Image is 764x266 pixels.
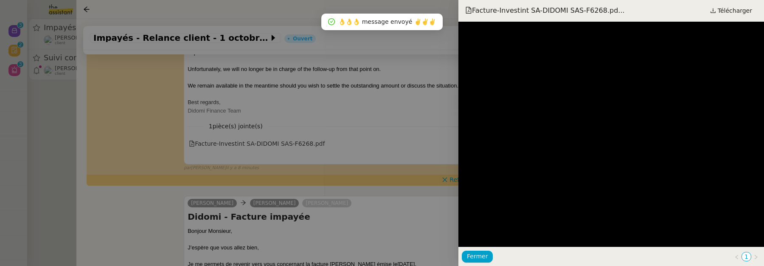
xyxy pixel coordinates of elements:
[742,252,751,261] a: 1
[718,5,752,16] span: Télécharger
[467,252,488,261] span: Fermer
[732,252,742,261] button: Page précédente
[751,252,761,261] button: Page suivante
[705,5,757,17] a: Télécharger
[462,251,493,263] button: Fermer
[338,18,436,25] span: 👌👌👌 message envoyé ✌️✌️✌️
[465,6,625,15] span: Facture-Investint SA-DIDOMI SAS-F6268.pd...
